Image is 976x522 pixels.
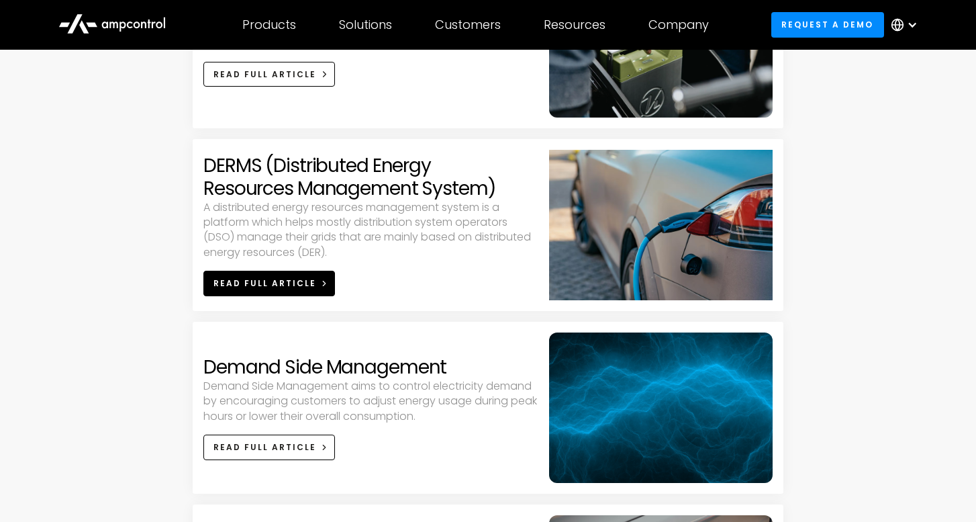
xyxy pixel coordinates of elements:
[203,155,538,200] h2: DERMS (Distributed Energy Resources Management System)
[435,17,501,32] div: Customers
[339,17,392,32] div: Solutions
[213,441,316,453] div: Read full article
[242,17,296,32] div: Products
[771,12,884,37] a: Request a demo
[203,379,538,424] div: Demand Side Management aims to control electricity demand by encouraging customers to adjust ener...
[544,17,605,32] div: Resources
[648,17,709,32] div: Company
[203,62,335,87] a: Read full article
[203,200,538,261] div: A distributed energy resources management system is a platform which helps mostly distribution sy...
[203,356,446,379] h2: Demand Side Management
[213,69,316,81] div: Read full article
[213,277,316,290] div: Read full article
[203,435,335,460] a: Read full article
[203,271,335,296] a: Read full article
